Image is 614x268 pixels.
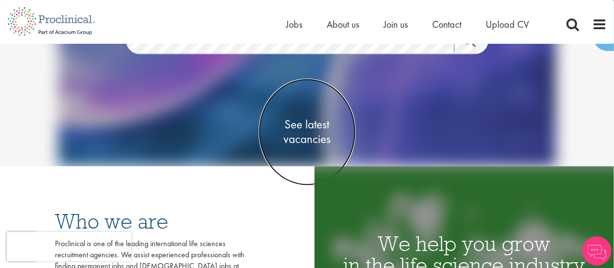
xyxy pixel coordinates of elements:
[286,18,302,31] a: Jobs
[7,232,131,261] iframe: reCAPTCHA
[432,18,461,31] a: Contact
[582,236,612,266] img: Chatbot
[384,18,408,31] a: Join us
[327,18,359,31] a: About us
[486,18,529,31] a: Upload CV
[55,211,245,232] h3: Who we are
[259,118,356,147] span: See latest vacancies
[259,79,356,186] a: See latestvacancies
